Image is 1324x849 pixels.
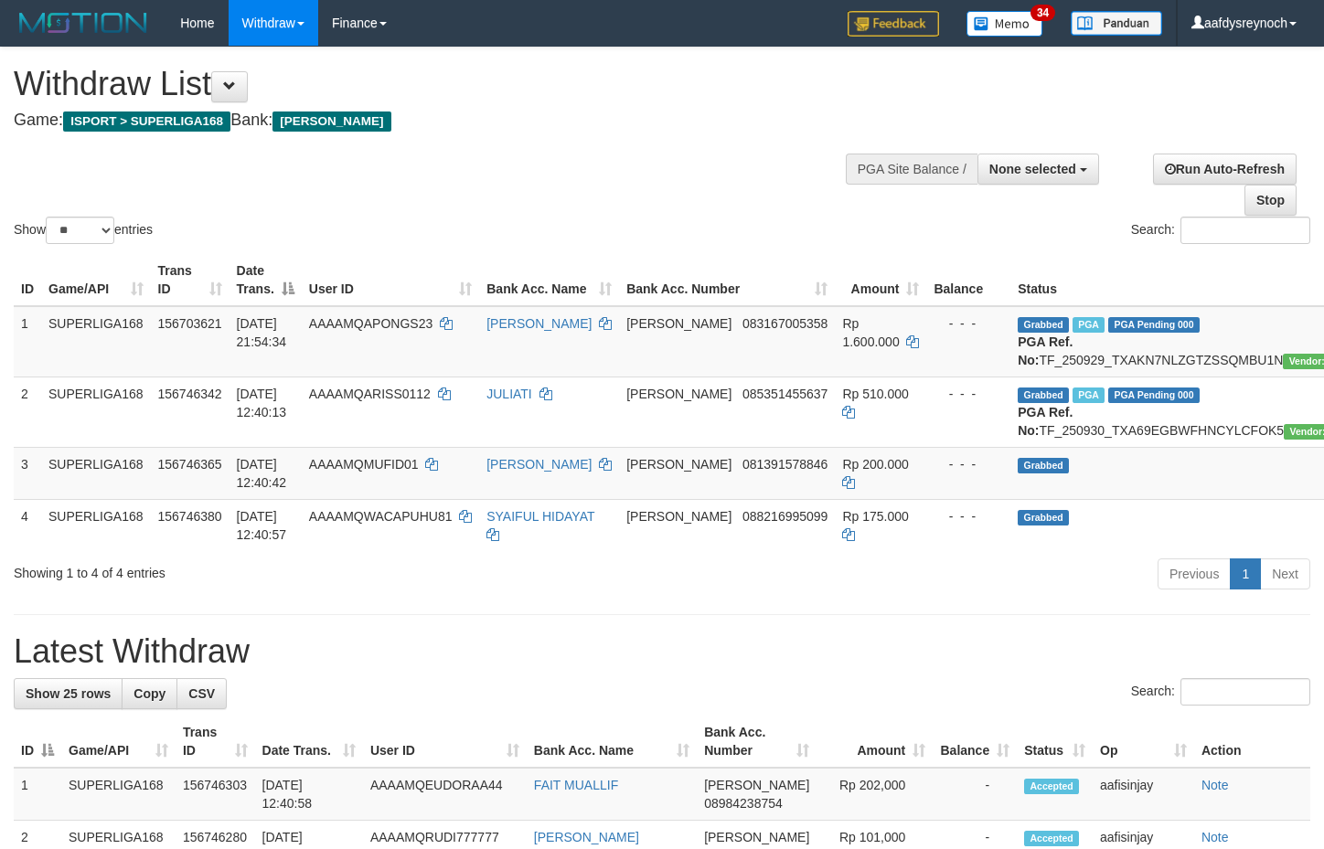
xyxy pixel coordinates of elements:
span: [DATE] 12:40:42 [237,457,287,490]
div: PGA Site Balance / [846,154,977,185]
span: Rp 510.000 [842,387,908,401]
label: Search: [1131,217,1310,244]
td: Rp 202,000 [817,768,933,821]
h1: Withdraw List [14,66,864,102]
td: 2 [14,377,41,447]
th: Amount: activate to sort column ascending [835,254,926,306]
td: SUPERLIGA168 [41,377,151,447]
a: 1 [1230,558,1261,589]
td: 3 [14,447,41,499]
td: 1 [14,306,41,377]
th: Bank Acc. Name: activate to sort column ascending [527,716,697,768]
td: SUPERLIGA168 [41,306,151,377]
span: [PERSON_NAME] [272,111,390,132]
a: [PERSON_NAME] [486,316,592,331]
span: 156746380 [158,509,222,524]
span: [PERSON_NAME] [704,830,809,844]
td: SUPERLIGA168 [41,447,151,499]
span: Copy 083167005358 to clipboard [742,316,827,331]
img: Button%20Memo.svg [966,11,1043,37]
span: Copy 08984238754 to clipboard [704,796,783,811]
th: Amount: activate to sort column ascending [817,716,933,768]
td: aafisinjay [1093,768,1194,821]
span: Copy [133,686,165,701]
h1: Latest Withdraw [14,633,1310,670]
a: CSV [176,678,227,709]
span: ISPORT > SUPERLIGA168 [63,111,230,132]
div: - - - [934,507,1003,525]
span: Grabbed [1018,317,1069,333]
a: Note [1201,778,1229,792]
span: Accepted [1024,831,1079,846]
td: - [933,768,1017,821]
span: Copy 088216995099 to clipboard [742,509,827,524]
label: Search: [1131,678,1310,706]
td: AAAAMQEUDORAA44 [363,768,527,821]
th: ID: activate to sort column descending [14,716,61,768]
button: None selected [977,154,1099,185]
span: 156746365 [158,457,222,472]
div: - - - [934,455,1003,473]
th: Status: activate to sort column ascending [1017,716,1093,768]
td: 1 [14,768,61,821]
a: JULIATI [486,387,532,401]
th: Balance: activate to sort column ascending [933,716,1017,768]
th: Trans ID: activate to sort column ascending [151,254,230,306]
b: PGA Ref. No: [1018,334,1073,367]
th: User ID: activate to sort column ascending [302,254,479,306]
span: Grabbed [1018,458,1069,473]
th: User ID: activate to sort column ascending [363,716,527,768]
img: MOTION_logo.png [14,9,153,37]
th: Bank Acc. Number: activate to sort column ascending [697,716,817,768]
span: Accepted [1024,779,1079,794]
span: 34 [1030,5,1055,21]
img: panduan.png [1071,11,1162,36]
th: Game/API: activate to sort column ascending [41,254,151,306]
span: AAAAMQARISS0112 [309,387,431,401]
th: Bank Acc. Name: activate to sort column ascending [479,254,619,306]
span: Rp 1.600.000 [842,316,899,349]
span: Copy 081391578846 to clipboard [742,457,827,472]
span: Show 25 rows [26,686,111,701]
td: 156746303 [176,768,255,821]
a: Copy [122,678,177,709]
td: 4 [14,499,41,551]
span: Grabbed [1018,387,1069,403]
th: Action [1194,716,1310,768]
span: AAAAMQAPONGS23 [309,316,432,331]
span: Marked by aafchhiseyha [1073,317,1105,333]
th: Date Trans.: activate to sort column ascending [255,716,363,768]
span: 156703621 [158,316,222,331]
a: [PERSON_NAME] [534,830,639,844]
td: SUPERLIGA168 [61,768,176,821]
div: - - - [934,385,1003,403]
span: [PERSON_NAME] [626,387,731,401]
span: [PERSON_NAME] [626,509,731,524]
span: Marked by aafsoumeymey [1073,387,1105,403]
span: AAAAMQMUFID01 [309,457,419,472]
span: PGA Pending [1108,387,1200,403]
th: Op: activate to sort column ascending [1093,716,1194,768]
span: Rp 175.000 [842,509,908,524]
a: FAIT MUALLIF [534,778,618,792]
span: [DATE] 12:40:57 [237,509,287,542]
a: Previous [1158,558,1231,589]
select: Showentries [46,217,114,244]
a: SYAIFUL HIDAYAT [486,509,594,524]
span: Rp 200.000 [842,457,908,472]
a: Stop [1244,185,1297,216]
th: Trans ID: activate to sort column ascending [176,716,255,768]
a: Next [1260,558,1310,589]
input: Search: [1180,678,1310,706]
span: Copy 085351455637 to clipboard [742,387,827,401]
a: Run Auto-Refresh [1153,154,1297,185]
td: [DATE] 12:40:58 [255,768,363,821]
span: Grabbed [1018,510,1069,525]
th: Game/API: activate to sort column ascending [61,716,176,768]
span: [PERSON_NAME] [704,778,809,792]
label: Show entries [14,217,153,244]
span: 156746342 [158,387,222,401]
th: ID [14,254,41,306]
th: Date Trans.: activate to sort column descending [230,254,302,306]
b: PGA Ref. No: [1018,405,1073,438]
